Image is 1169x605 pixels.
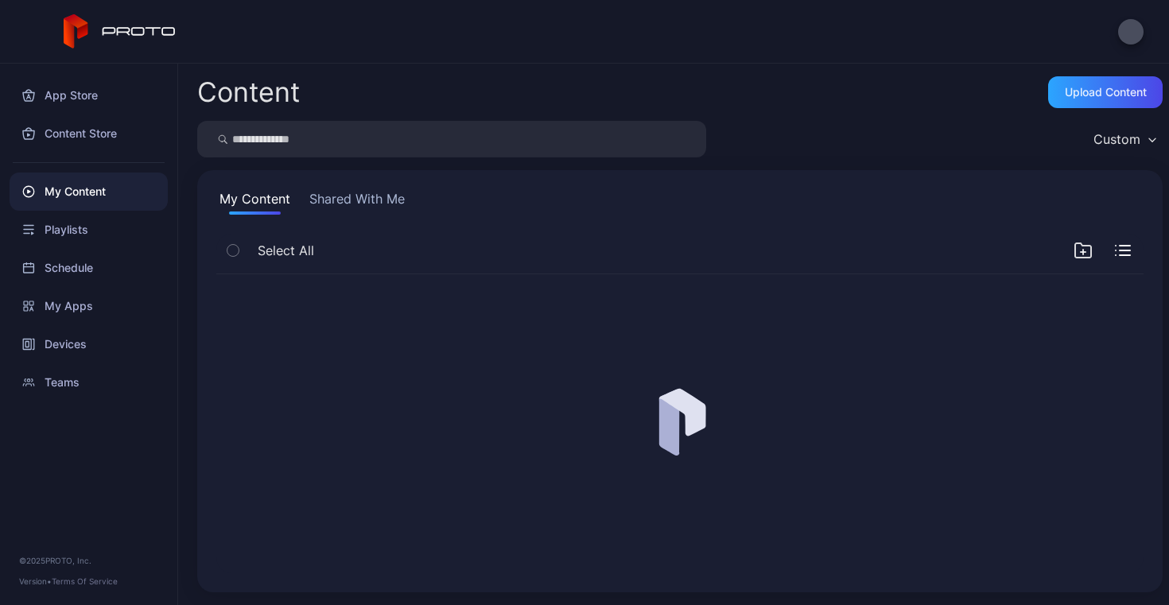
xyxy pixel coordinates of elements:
[258,241,314,260] span: Select All
[19,576,52,586] span: Version •
[197,79,300,106] div: Content
[1085,121,1163,157] button: Custom
[10,76,168,114] a: App Store
[10,363,168,401] a: Teams
[216,189,293,215] button: My Content
[10,114,168,153] a: Content Store
[10,211,168,249] a: Playlists
[19,554,158,567] div: © 2025 PROTO, Inc.
[10,249,168,287] a: Schedule
[52,576,118,586] a: Terms Of Service
[10,287,168,325] a: My Apps
[1065,86,1147,99] div: Upload Content
[306,189,408,215] button: Shared With Me
[10,325,168,363] a: Devices
[10,173,168,211] a: My Content
[1048,76,1163,108] button: Upload Content
[1093,131,1140,147] div: Custom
